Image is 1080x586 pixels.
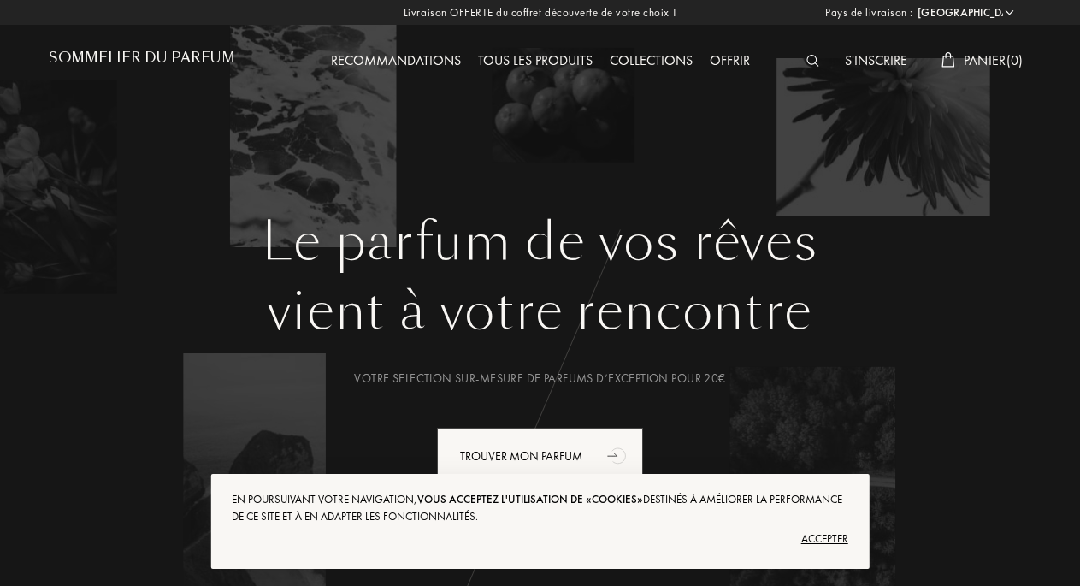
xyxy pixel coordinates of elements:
img: cart_white.svg [941,52,955,68]
span: Pays de livraison : [825,4,913,21]
a: Offrir [701,51,758,69]
a: S'inscrire [836,51,916,69]
div: Trouver mon parfum [437,428,643,485]
div: En poursuivant votre navigation, destinés à améliorer la performance de ce site et à en adapter l... [232,491,847,525]
div: Recommandations [322,50,469,73]
img: search_icn_white.svg [806,55,819,67]
a: Collections [601,51,701,69]
div: animation [601,438,635,472]
div: Collections [601,50,701,73]
h1: Le parfum de vos rêves [62,211,1019,273]
div: vient à votre rencontre [62,273,1019,350]
a: Recommandations [322,51,469,69]
a: Trouver mon parfumanimation [424,428,656,485]
div: Votre selection sur-mesure de parfums d’exception pour 20€ [62,370,1019,388]
div: Tous les produits [469,50,601,73]
span: Panier ( 0 ) [964,51,1024,69]
a: Sommelier du Parfum [49,50,235,73]
h1: Sommelier du Parfum [49,50,235,66]
a: Tous les produits [469,51,601,69]
div: S'inscrire [836,50,916,73]
span: vous acceptez l'utilisation de «cookies» [417,492,643,506]
div: Accepter [232,525,847,553]
div: Offrir [701,50,758,73]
